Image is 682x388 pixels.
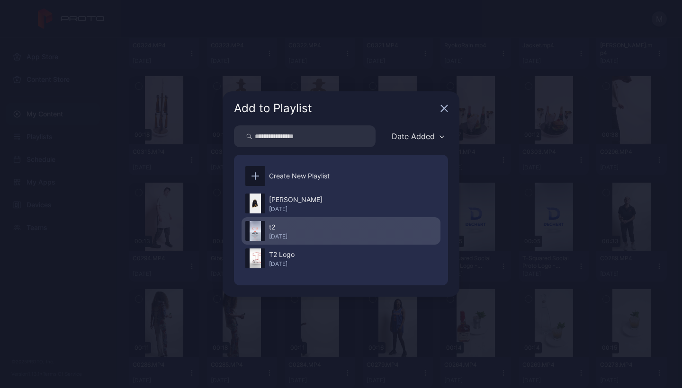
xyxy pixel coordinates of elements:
[234,103,437,114] div: Add to Playlist
[269,233,287,240] div: [DATE]
[269,249,295,260] div: T2 Logo
[387,125,448,147] button: Date Added
[269,221,287,233] div: t2
[269,194,323,205] div: [PERSON_NAME]
[392,132,435,141] div: Date Added
[269,170,330,182] div: Create New Playlist
[269,205,323,213] div: [DATE]
[269,260,295,268] div: [DATE]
